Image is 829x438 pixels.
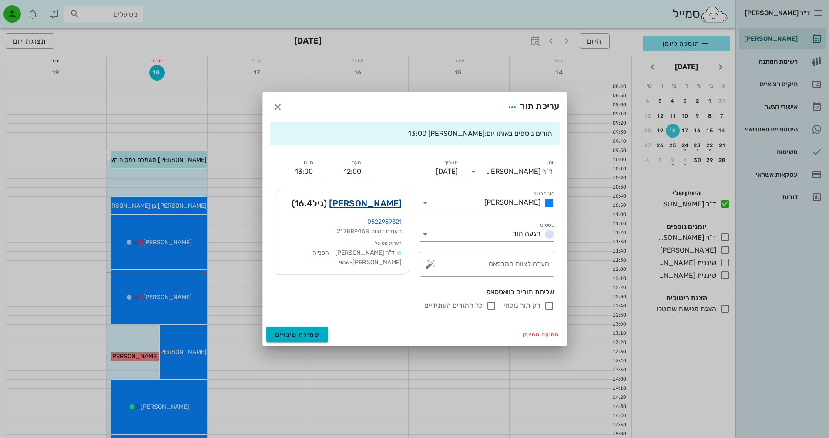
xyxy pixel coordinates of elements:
[304,159,313,166] label: סיום
[282,227,402,236] div: תעודת זהות: 217889468
[275,287,554,297] div: שליחת תורים בוואטסאפ
[468,165,554,179] div: יומןד"ר [PERSON_NAME]
[424,301,483,310] label: כל התורים העתידיים
[503,301,540,310] label: רק תור נוכחי
[540,222,554,229] label: סטטוס
[444,159,458,166] label: תאריך
[312,249,402,266] span: ד"ר [PERSON_NAME] - הפנייה [PERSON_NAME]-אמא
[533,191,554,197] label: סוג פגישה
[329,196,402,210] a: [PERSON_NAME]
[277,129,553,138] div: תורים נוספים באותו יום:
[266,327,329,342] button: שמירת שינויים
[486,168,553,175] div: ד"ר [PERSON_NAME]
[295,198,312,209] span: 16.4
[523,331,560,337] span: מחיקה מהיומן
[351,159,361,166] label: שעה
[420,227,554,241] div: סטטוסהגעה תור
[484,198,540,206] span: [PERSON_NAME]
[504,99,559,115] div: עריכת תור
[519,328,563,340] button: מחיקה מהיומן
[547,159,554,166] label: יומן
[367,218,402,226] a: 0522959321
[513,229,540,238] span: הגעה תור
[275,331,320,338] span: שמירת שינויים
[373,240,402,246] small: הערות מטופל:
[408,129,485,138] span: [PERSON_NAME] 13:00
[292,196,327,210] span: (גיל )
